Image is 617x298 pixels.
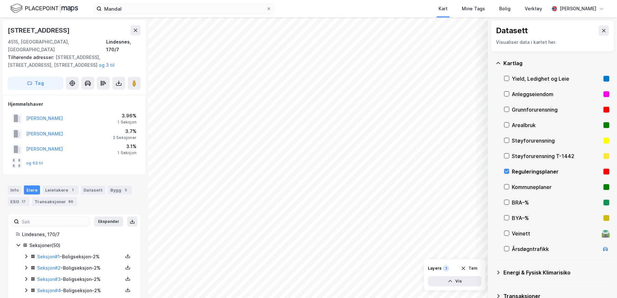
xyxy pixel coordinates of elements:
[496,25,528,36] div: Datasett
[601,229,610,238] div: 🛣️
[94,216,123,227] button: Ekspander
[585,267,617,298] div: Kontrollprogram for chat
[8,100,140,108] div: Hjemmelshaver
[462,5,485,13] div: Mine Tags
[428,276,481,286] button: Vis
[512,199,601,206] div: BRA–%
[503,59,609,67] div: Kartlag
[8,54,136,69] div: [STREET_ADDRESS], [STREET_ADDRESS], [STREET_ADDRESS]
[37,264,123,272] div: - Boligseksjon - 2%
[8,185,21,194] div: Info
[512,90,601,98] div: Anleggseiendom
[512,137,601,144] div: Støyforurensning
[29,242,133,249] div: Seksjoner ( 50 )
[512,75,601,83] div: Yield, Ledighet og Leie
[37,275,123,283] div: - Boligseksjon - 2%
[8,55,56,60] span: Tilhørende adresser:
[443,265,449,272] div: 1
[37,253,123,261] div: - Boligseksjon - 2%
[106,38,141,54] div: Lindesnes, 170/7
[512,245,599,253] div: Årsdøgntrafikk
[117,143,137,150] div: 3.1%
[123,187,129,193] div: 5
[439,5,448,13] div: Kart
[512,121,601,129] div: Arealbruk
[8,25,71,35] div: [STREET_ADDRESS]
[8,77,63,90] button: Tag
[428,266,441,271] div: Layers
[8,38,106,54] div: 4515, [GEOGRAPHIC_DATA], [GEOGRAPHIC_DATA]
[512,183,601,191] div: Kommuneplaner
[22,231,133,238] div: Lindesnes, 170/7
[37,288,61,293] a: Seksjon#4
[499,5,511,13] div: Bolig
[8,197,29,206] div: ESG
[37,254,60,259] a: Seksjon#1
[512,214,601,222] div: BYA–%
[81,185,105,194] div: Datasett
[585,267,617,298] iframe: Chat Widget
[512,168,601,175] div: Reguleringsplaner
[37,276,61,282] a: Seksjon#3
[457,263,481,273] button: Tøm
[113,135,137,140] div: 2 Seksjoner
[24,185,40,194] div: Eiere
[117,120,137,125] div: 1 Seksjon
[525,5,542,13] div: Verktøy
[503,269,609,276] div: Energi & Fysisk Klimarisiko
[496,38,609,46] div: Visualiser data i kartet her.
[32,197,77,206] div: Transaksjoner
[102,4,266,14] input: Søk på adresse, matrikkel, gårdeiere, leietakere eller personer
[108,185,132,194] div: Bygg
[37,287,123,294] div: - Boligseksjon - 2%
[117,150,137,155] div: 1 Seksjon
[67,198,75,205] div: 86
[19,217,90,226] input: Søk
[512,152,601,160] div: Støyforurensning T-1442
[43,185,78,194] div: Leietakere
[20,198,27,205] div: 17
[69,187,76,193] div: 1
[10,3,78,14] img: logo.f888ab2527a4732fd821a326f86c7f29.svg
[560,5,596,13] div: [PERSON_NAME]
[512,106,601,114] div: Grunnforurensning
[512,230,599,237] div: Veinett
[117,112,137,120] div: 3.96%
[37,265,61,271] a: Seksjon#2
[113,127,137,135] div: 3.7%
